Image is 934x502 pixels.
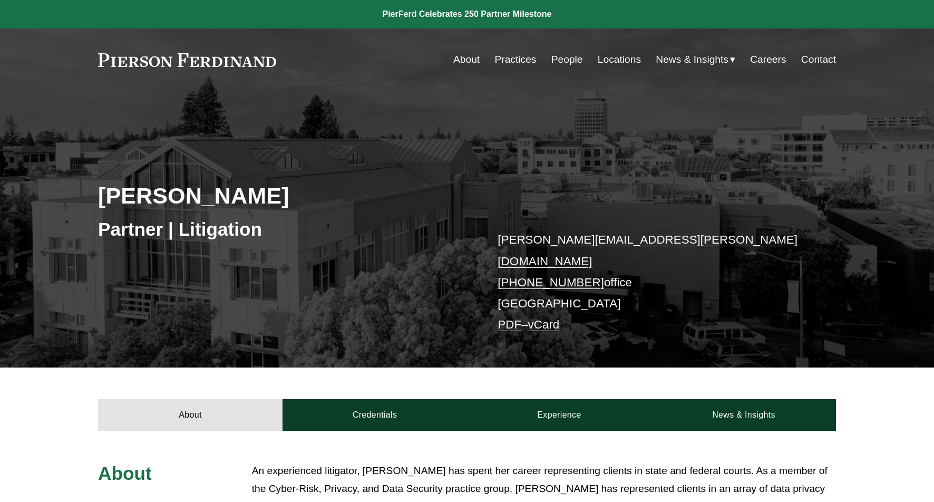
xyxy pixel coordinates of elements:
a: [PERSON_NAME][EMAIL_ADDRESS][PERSON_NAME][DOMAIN_NAME] [498,233,797,267]
a: News & Insights [651,399,836,431]
span: News & Insights [656,51,728,69]
a: PDF [498,318,521,331]
a: About [453,50,480,70]
p: office [GEOGRAPHIC_DATA] – [498,229,805,336]
h3: Partner | Litigation [98,218,467,241]
a: Locations [598,50,641,70]
a: People [551,50,583,70]
a: Careers [750,50,786,70]
a: About [98,399,283,431]
a: folder dropdown [656,50,735,70]
a: Credentials [283,399,467,431]
a: Practices [495,50,537,70]
a: vCard [528,318,560,331]
h2: [PERSON_NAME] [98,182,467,209]
a: Contact [801,50,836,70]
a: Experience [467,399,651,431]
a: [PHONE_NUMBER] [498,276,604,289]
span: About [98,463,152,484]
